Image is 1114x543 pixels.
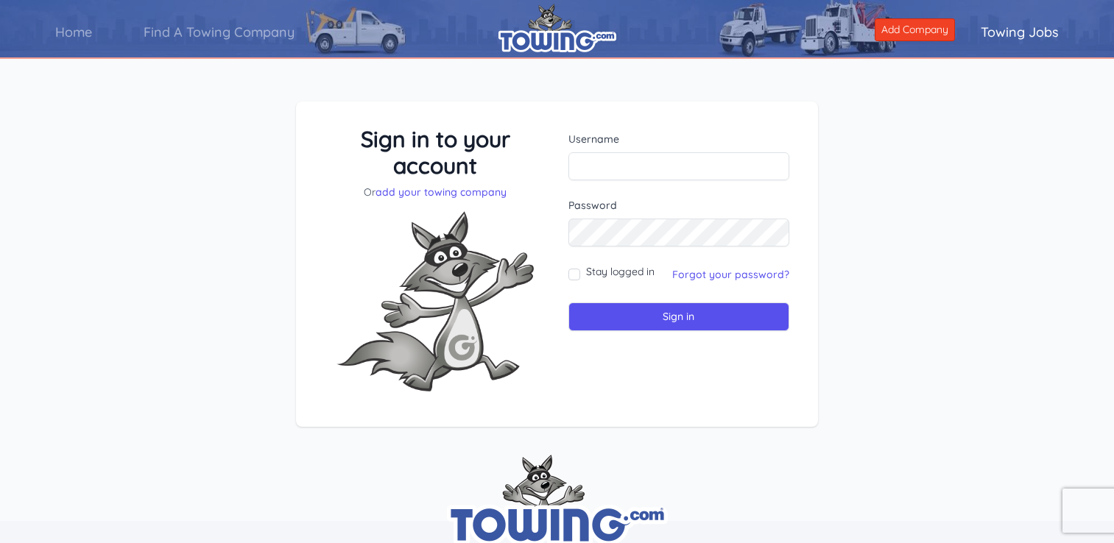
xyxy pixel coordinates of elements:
[325,199,546,403] img: Fox-Excited.png
[325,126,546,179] h3: Sign in to your account
[498,4,616,52] img: logo.png
[672,268,789,281] a: Forgot your password?
[568,132,790,146] label: Username
[118,11,320,53] a: Find A Towing Company
[568,302,790,331] input: Sign in
[29,11,118,53] a: Home
[325,185,546,199] p: Or
[955,11,1085,53] a: Towing Jobs
[568,198,790,213] label: Password
[875,18,955,41] a: Add Company
[376,185,507,199] a: add your towing company
[586,264,655,279] label: Stay logged in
